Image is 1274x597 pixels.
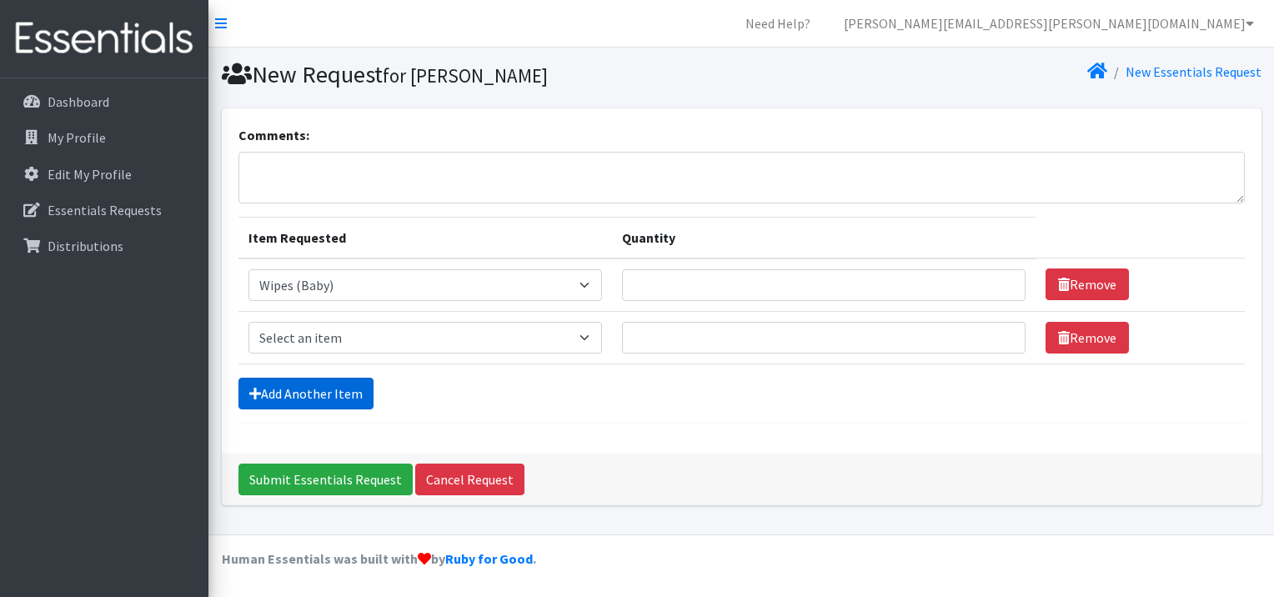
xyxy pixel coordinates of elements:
[7,11,202,67] img: HumanEssentials
[7,158,202,191] a: Edit My Profile
[7,193,202,227] a: Essentials Requests
[1126,63,1261,80] a: New Essentials Request
[48,238,123,254] p: Distributions
[732,7,824,40] a: Need Help?
[48,202,162,218] p: Essentials Requests
[48,93,109,110] p: Dashboard
[7,121,202,154] a: My Profile
[830,7,1267,40] a: [PERSON_NAME][EMAIL_ADDRESS][PERSON_NAME][DOMAIN_NAME]
[612,217,1035,258] th: Quantity
[7,229,202,263] a: Distributions
[383,63,548,88] small: for [PERSON_NAME]
[1046,268,1129,300] a: Remove
[238,125,309,145] label: Comments:
[48,129,106,146] p: My Profile
[415,464,524,495] a: Cancel Request
[445,550,533,567] a: Ruby for Good
[7,85,202,118] a: Dashboard
[238,378,374,409] a: Add Another Item
[238,217,613,258] th: Item Requested
[1046,322,1129,354] a: Remove
[222,60,735,89] h1: New Request
[222,550,536,567] strong: Human Essentials was built with by .
[48,166,132,183] p: Edit My Profile
[238,464,413,495] input: Submit Essentials Request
